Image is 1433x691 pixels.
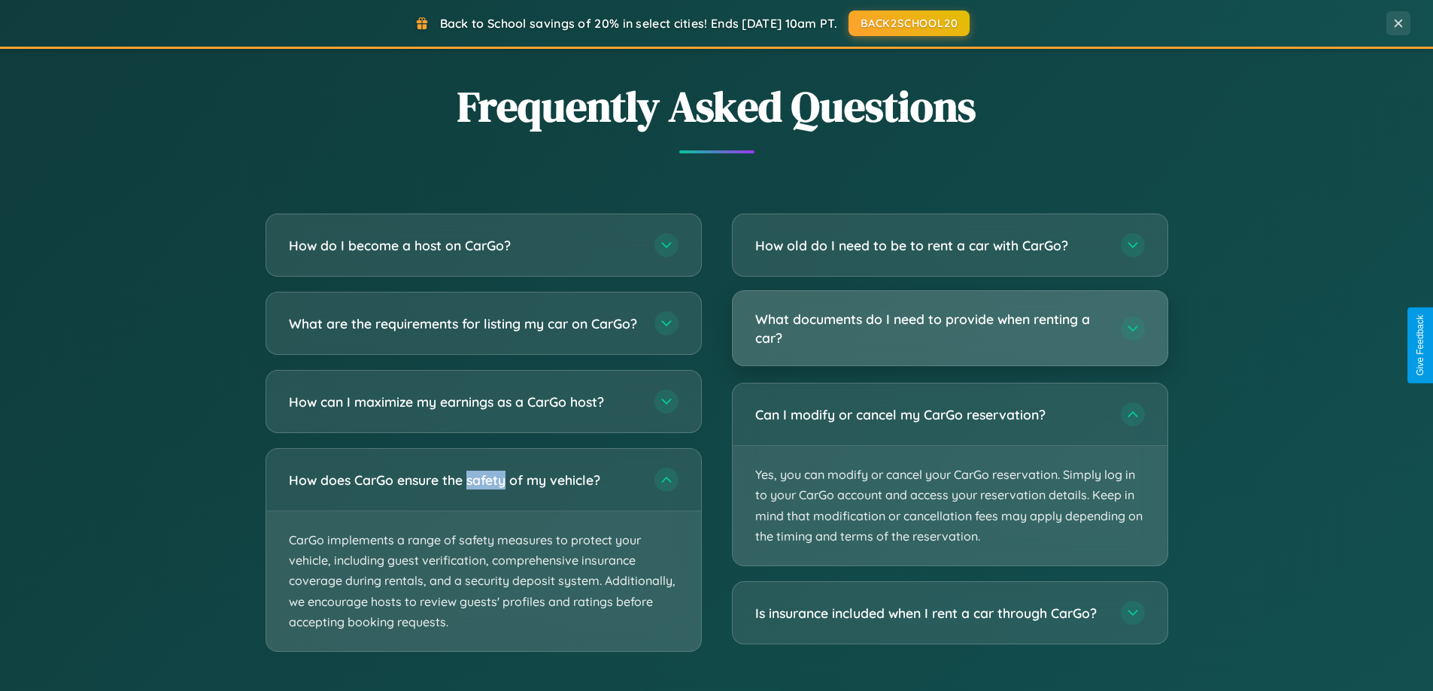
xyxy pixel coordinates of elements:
[266,77,1168,135] h2: Frequently Asked Questions
[289,236,639,255] h3: How do I become a host on CarGo?
[1415,315,1425,376] div: Give Feedback
[755,405,1106,424] h3: Can I modify or cancel my CarGo reservation?
[266,511,701,651] p: CarGo implements a range of safety measures to protect your vehicle, including guest verification...
[440,16,837,31] span: Back to School savings of 20% in select cities! Ends [DATE] 10am PT.
[733,446,1167,565] p: Yes, you can modify or cancel your CarGo reservation. Simply log in to your CarGo account and acc...
[755,236,1106,255] h3: How old do I need to be to rent a car with CarGo?
[289,392,639,411] h3: How can I maximize my earnings as a CarGo host?
[289,471,639,489] h3: How does CarGo ensure the safety of my vehicle?
[755,604,1106,623] h3: Is insurance included when I rent a car through CarGo?
[849,11,970,36] button: BACK2SCHOOL20
[289,314,639,333] h3: What are the requirements for listing my car on CarGo?
[755,310,1106,347] h3: What documents do I need to provide when renting a car?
